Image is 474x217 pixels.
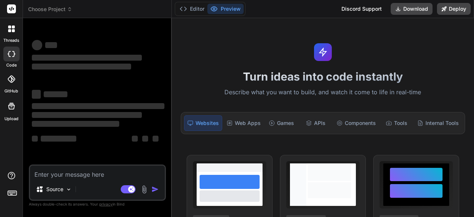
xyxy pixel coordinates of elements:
[66,186,72,193] img: Pick Models
[380,115,413,131] div: Tools
[224,115,264,131] div: Web Apps
[177,4,207,14] button: Editor
[32,55,142,61] span: ‌
[32,90,41,99] span: ‌
[184,115,222,131] div: Websites
[32,103,164,109] span: ‌
[32,112,142,118] span: ‌
[32,40,42,50] span: ‌
[46,186,63,193] p: Source
[28,6,72,13] span: Choose Project
[6,62,17,68] label: code
[151,186,159,193] img: icon
[414,115,462,131] div: Internal Tools
[29,201,166,208] p: Always double-check its answers. Your in Bind
[391,3,433,15] button: Download
[99,202,113,206] span: privacy
[32,136,38,142] span: ‌
[44,91,67,97] span: ‌
[32,64,131,69] span: ‌
[132,136,138,142] span: ‌
[140,185,148,194] img: attachment
[265,115,298,131] div: Games
[142,136,148,142] span: ‌
[32,121,119,127] span: ‌
[299,115,332,131] div: APIs
[334,115,379,131] div: Components
[153,136,158,142] span: ‌
[4,116,19,122] label: Upload
[45,42,57,48] span: ‌
[176,70,470,83] h1: Turn ideas into code instantly
[4,88,18,94] label: GitHub
[41,136,76,142] span: ‌
[176,88,470,97] p: Describe what you want to build, and watch it come to life in real-time
[437,3,471,15] button: Deploy
[207,4,244,14] button: Preview
[3,37,19,44] label: threads
[337,3,386,15] div: Discord Support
